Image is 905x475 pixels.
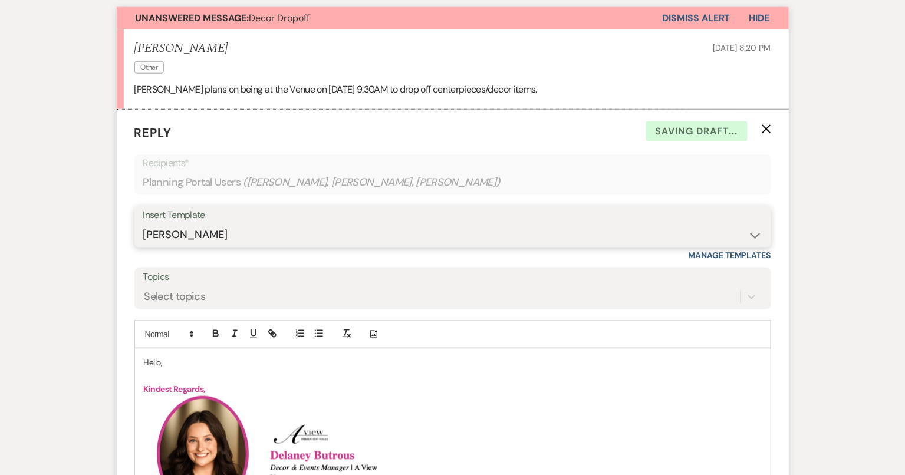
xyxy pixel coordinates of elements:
[144,289,206,305] div: Select topics
[713,42,771,53] span: [DATE] 8:20 PM
[749,12,770,24] span: Hide
[730,7,789,29] button: Hide
[663,7,730,29] button: Dismiss Alert
[144,384,205,394] strong: Kindest Regards,
[117,7,663,29] button: Unanswered Message:Decor Dropoff
[134,61,164,74] span: Other
[143,156,762,171] p: Recipients*
[134,82,771,97] p: [PERSON_NAME] plans on being at the Venue on [DATE] 9:30AM to drop off centerpieces/decor items.
[143,171,762,194] div: Planning Portal Users
[143,269,762,286] label: Topics
[144,356,762,369] p: Hello,
[243,174,501,190] span: ( [PERSON_NAME], [PERSON_NAME], [PERSON_NAME] )
[136,12,310,24] span: Decor Dropoff
[136,12,249,24] strong: Unanswered Message:
[689,250,771,260] a: Manage Templates
[134,41,228,56] h5: [PERSON_NAME]
[143,207,762,224] div: Insert Template
[646,121,748,141] span: Saving draft...
[134,125,172,140] span: Reply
